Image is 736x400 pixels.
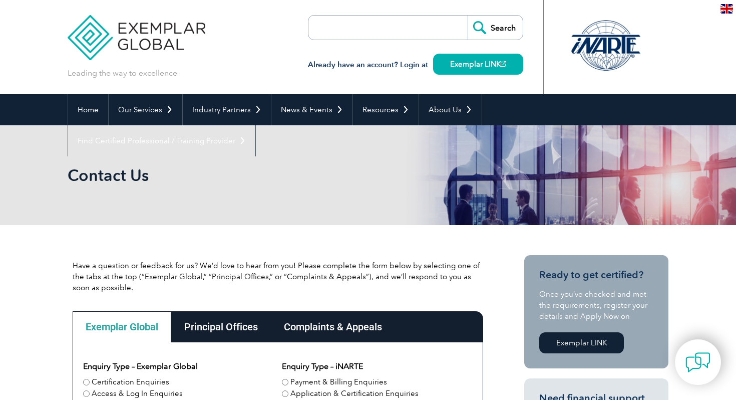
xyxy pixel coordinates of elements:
a: News & Events [271,94,352,125]
h3: Ready to get certified? [539,269,653,281]
a: Find Certified Professional / Training Provider [68,125,255,156]
input: Search [468,16,523,40]
label: Application & Certification Enquiries [290,388,419,399]
a: Industry Partners [183,94,271,125]
div: Complaints & Appeals [271,311,395,342]
img: en [720,4,733,14]
a: Exemplar LINK [539,332,624,353]
legend: Enquiry Type – iNARTE [282,360,363,372]
p: Leading the way to excellence [68,68,177,79]
p: Have a question or feedback for us? We’d love to hear from you! Please complete the form below by... [73,260,483,293]
label: Certification Enquiries [92,376,169,388]
a: Resources [353,94,419,125]
a: Exemplar LINK [433,54,523,75]
h3: Already have an account? Login at [308,59,523,71]
h1: Contact Us [68,165,452,185]
p: Once you’ve checked and met the requirements, register your details and Apply Now on [539,289,653,322]
img: contact-chat.png [685,350,710,375]
a: About Us [419,94,482,125]
label: Payment & Billing Enquiries [290,376,387,388]
a: Home [68,94,108,125]
a: Our Services [109,94,182,125]
img: open_square.png [501,61,506,67]
div: Principal Offices [171,311,271,342]
label: Access & Log In Enquiries [92,388,183,399]
legend: Enquiry Type – Exemplar Global [83,360,198,372]
div: Exemplar Global [73,311,171,342]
